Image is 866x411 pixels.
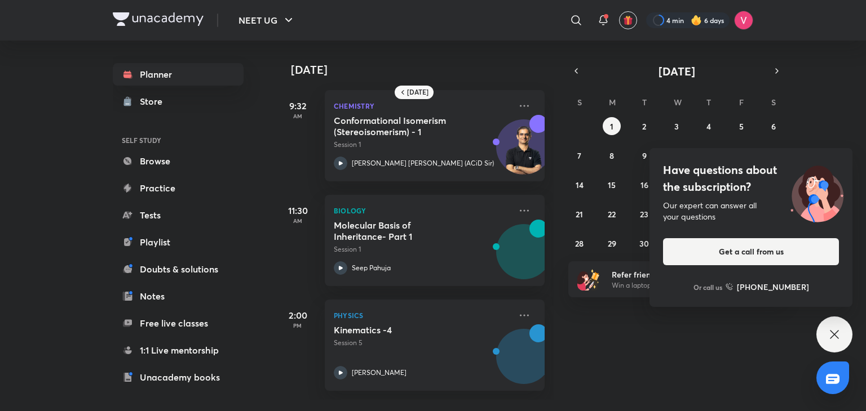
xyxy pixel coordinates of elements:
button: September 4, 2025 [700,117,718,135]
h6: Refer friends [612,269,750,280]
h5: Kinematics -4 [334,324,474,336]
abbr: September 28, 2025 [575,238,584,249]
div: Our expert can answer all your questions [663,200,839,222]
span: [DATE] [659,64,695,79]
abbr: Tuesday [642,97,647,108]
button: September 7, 2025 [571,146,589,164]
abbr: September 22, 2025 [608,209,616,220]
abbr: September 29, 2025 [608,238,616,249]
abbr: September 3, 2025 [674,121,679,132]
h5: 9:32 [275,99,320,113]
abbr: September 7, 2025 [577,150,581,161]
img: streak [691,15,702,26]
a: Notes [113,285,244,307]
button: September 1, 2025 [603,117,621,135]
abbr: September 23, 2025 [640,209,648,220]
button: September 5, 2025 [732,117,750,135]
a: Unacademy books [113,366,244,388]
button: September 21, 2025 [571,205,589,223]
abbr: Sunday [577,97,582,108]
button: September 22, 2025 [603,205,621,223]
button: September 8, 2025 [603,146,621,164]
h4: Have questions about the subscription? [663,162,839,195]
p: AM [275,113,320,119]
img: referral [577,268,600,291]
h6: [DATE] [407,88,428,97]
img: avatar [623,15,633,25]
abbr: Thursday [706,97,711,108]
img: Vishwa Desai [734,11,753,30]
abbr: Wednesday [674,97,682,108]
abbr: September 2, 2025 [642,121,646,132]
a: Store [113,90,244,113]
img: ttu_illustration_new.svg [781,162,852,222]
abbr: September 9, 2025 [642,150,647,161]
img: unacademy [483,324,545,402]
a: Company Logo [113,12,204,29]
button: September 3, 2025 [668,117,686,135]
button: September 29, 2025 [603,234,621,252]
abbr: September 15, 2025 [608,180,616,190]
button: NEET UG [232,9,302,32]
button: avatar [619,11,637,29]
p: Biology [334,204,511,217]
abbr: September 30, 2025 [639,238,649,249]
abbr: Monday [609,97,616,108]
abbr: Friday [739,97,744,108]
a: Doubts & solutions [113,258,244,280]
button: September 23, 2025 [635,205,653,223]
h5: 11:30 [275,204,320,217]
button: September 9, 2025 [635,146,653,164]
h5: 2:00 [275,309,320,322]
h6: SELF STUDY [113,131,244,150]
h4: [DATE] [291,63,556,77]
img: unacademy [483,220,545,297]
button: September 2, 2025 [635,117,653,135]
button: September 30, 2025 [635,234,653,252]
p: Win a laptop, vouchers & more [612,280,750,291]
a: 1:1 Live mentorship [113,339,244,361]
a: Playlist [113,231,244,253]
abbr: Saturday [771,97,776,108]
button: September 28, 2025 [571,234,589,252]
button: September 12, 2025 [732,146,750,164]
button: Get a call from us [663,238,839,265]
a: Free live classes [113,312,244,334]
a: [PHONE_NUMBER] [726,281,809,293]
img: Avatar [497,126,551,180]
h5: Molecular Basis of Inheritance- Part 1 [334,220,474,242]
h5: Conformational Isomerism (Stereoisomerism) - 1 [334,115,474,137]
button: September 16, 2025 [635,176,653,194]
p: [PERSON_NAME] [352,368,407,378]
button: September 15, 2025 [603,176,621,194]
button: [DATE] [584,63,769,79]
p: Or call us [693,282,722,292]
abbr: September 14, 2025 [576,180,584,190]
abbr: September 8, 2025 [609,150,614,161]
p: Session 1 [334,244,511,254]
p: AM [275,217,320,224]
abbr: September 5, 2025 [739,121,744,132]
abbr: September 4, 2025 [706,121,711,132]
button: September 6, 2025 [765,117,783,135]
button: September 10, 2025 [668,146,686,164]
abbr: September 1, 2025 [610,121,613,132]
img: Company Logo [113,12,204,26]
abbr: September 21, 2025 [576,209,583,220]
p: Seep Pahuja [352,263,391,273]
p: Session 5 [334,338,511,348]
p: [PERSON_NAME] [PERSON_NAME] (ACiD Sir) [352,158,494,168]
button: September 14, 2025 [571,176,589,194]
h6: [PHONE_NUMBER] [737,281,809,293]
p: PM [275,322,320,329]
a: Tests [113,204,244,226]
p: Chemistry [334,99,511,113]
button: September 13, 2025 [765,146,783,164]
abbr: September 16, 2025 [640,180,648,190]
abbr: September 6, 2025 [771,121,776,132]
div: Store [140,95,169,108]
a: Planner [113,63,244,86]
button: September 11, 2025 [700,146,718,164]
a: Practice [113,177,244,199]
p: Session 1 [334,140,511,150]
